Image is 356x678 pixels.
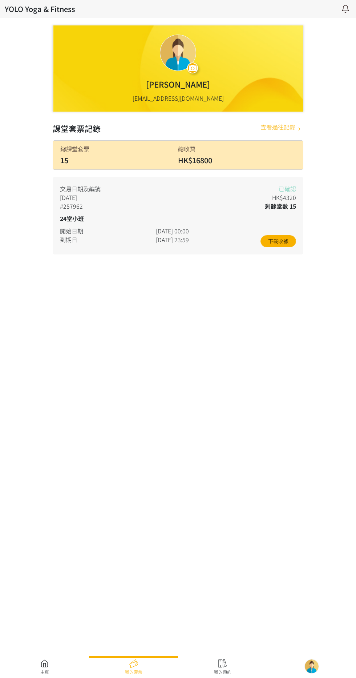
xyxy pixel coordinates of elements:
[60,193,260,210] div: [DATE] #257962
[260,193,296,202] div: HK$4320
[60,144,178,153] div: 總課堂套票
[60,155,178,166] div: 15
[279,184,296,193] span: 已確認
[146,78,210,90] div: [PERSON_NAME]
[178,144,296,153] div: 總收費
[53,123,101,135] h2: 課堂套票記錄
[260,235,296,247] a: 下載收據
[60,226,156,235] div: 開始日期
[260,123,295,135] div: 查看過往記錄
[60,235,156,247] div: 到期日
[260,202,296,210] div: 剩餘堂數 15
[260,123,303,135] a: 查看過往記錄
[60,214,156,223] div: 24堂小班
[156,226,296,235] div: [DATE] 00:00
[133,94,224,103] div: [EMAIL_ADDRESS][DOMAIN_NAME]
[156,235,261,247] div: [DATE] 23:59
[60,184,260,193] div: 交易日期及編號
[178,155,296,166] div: HK$16800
